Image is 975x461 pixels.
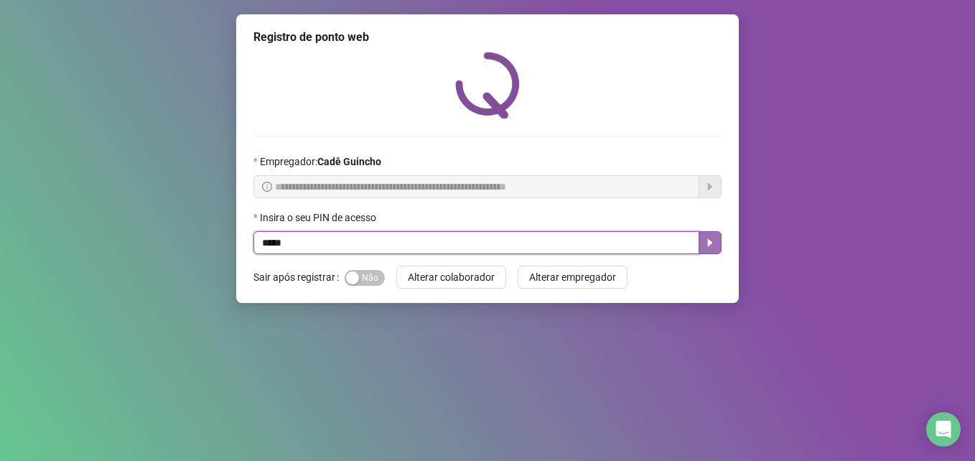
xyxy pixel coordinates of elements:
[704,237,716,248] span: caret-right
[455,52,520,118] img: QRPoint
[253,266,345,289] label: Sair após registrar
[408,269,495,285] span: Alterar colaborador
[253,29,722,46] div: Registro de ponto web
[253,210,386,225] label: Insira o seu PIN de acesso
[396,266,506,289] button: Alterar colaborador
[518,266,628,289] button: Alterar empregador
[260,154,381,169] span: Empregador :
[262,182,272,192] span: info-circle
[317,156,381,167] strong: Cadê Guincho
[529,269,616,285] span: Alterar empregador
[926,412,961,447] div: Open Intercom Messenger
